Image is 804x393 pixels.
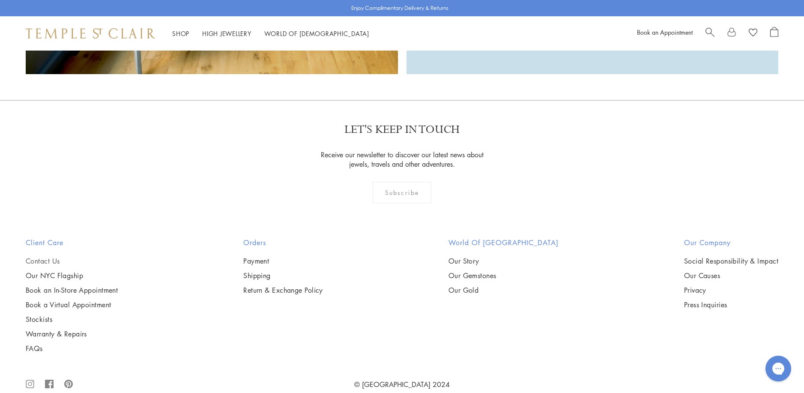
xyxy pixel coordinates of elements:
div: Subscribe [373,182,431,203]
a: Our Gold [448,285,559,295]
a: World of [DEMOGRAPHIC_DATA]World of [DEMOGRAPHIC_DATA] [264,29,369,38]
nav: Main navigation [172,28,369,39]
a: Book a Virtual Appointment [26,300,118,309]
a: © [GEOGRAPHIC_DATA] 2024 [354,380,450,389]
a: Book an Appointment [637,28,693,36]
h2: Orders [243,237,323,248]
p: Receive our newsletter to discover our latest news about jewels, travels and other adventures. [315,150,489,169]
a: Contact Us [26,256,118,266]
a: ShopShop [172,29,189,38]
img: Temple St. Clair [26,28,155,39]
a: FAQs [26,344,118,353]
a: View Wishlist [749,27,757,40]
h2: Our Company [684,237,778,248]
a: Press Inquiries [684,300,778,309]
a: Stockists [26,315,118,324]
a: Social Responsibility & Impact [684,256,778,266]
a: Return & Exchange Policy [243,285,323,295]
p: Enjoy Complimentary Delivery & Returns [351,4,448,12]
a: Shipping [243,271,323,280]
h2: Client Care [26,237,118,248]
a: High JewelleryHigh Jewellery [202,29,251,38]
a: Search [705,27,714,40]
a: Privacy [684,285,778,295]
h2: World of [GEOGRAPHIC_DATA] [448,237,559,248]
p: LET'S KEEP IN TOUCH [344,122,460,137]
a: Our Causes [684,271,778,280]
a: Our NYC Flagship [26,271,118,280]
iframe: Gorgias live chat messenger [761,353,795,384]
a: Payment [243,256,323,266]
a: Book an In-Store Appointment [26,285,118,295]
a: Our Gemstones [448,271,559,280]
a: Warranty & Repairs [26,329,118,339]
a: Our Story [448,256,559,266]
a: Open Shopping Bag [770,27,778,40]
